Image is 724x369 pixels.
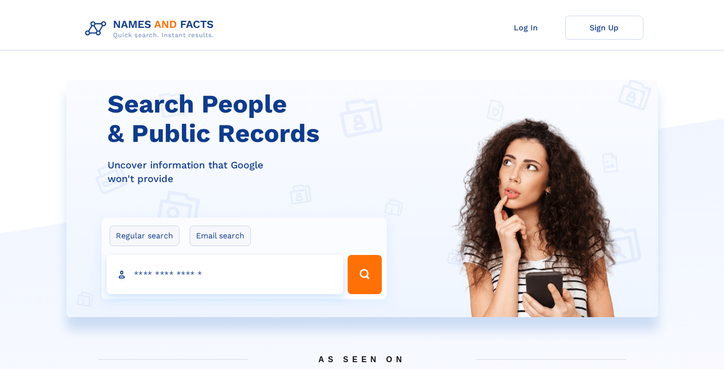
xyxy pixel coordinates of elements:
a: Sign Up [565,16,643,40]
button: Search Button [348,255,382,294]
label: Regular search [110,226,179,246]
input: search input [107,255,343,294]
label: Email search [190,226,251,246]
a: Log In [487,16,565,40]
h1: Search People & Public Records [108,90,393,148]
div: Uncover information that Google won't provide [108,158,393,185]
img: Logo Names and Facts [81,16,222,42]
img: Search People and Public records [445,115,626,366]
